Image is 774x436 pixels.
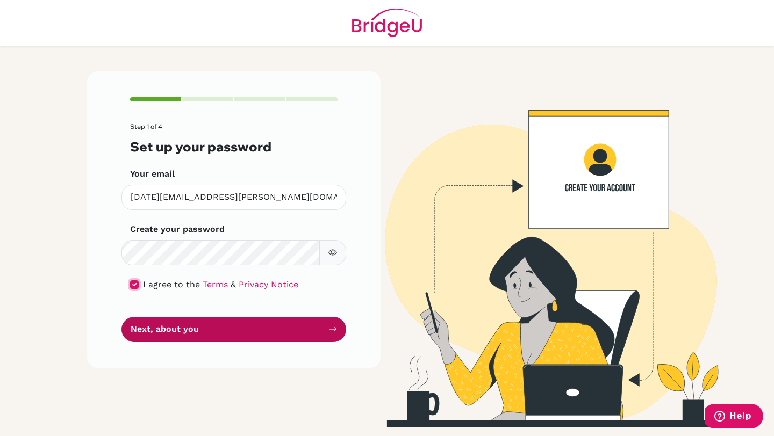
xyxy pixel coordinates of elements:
[121,317,346,342] button: Next, about you
[143,279,200,289] span: I agree to the
[130,122,162,130] span: Step 1 of 4
[121,185,346,210] input: Insert your email*
[705,404,763,431] iframe: Opens a widget where you can find more information
[231,279,236,289] span: &
[130,139,338,155] h3: Set up your password
[239,279,298,289] a: Privacy Notice
[130,168,175,180] label: Your email
[130,223,225,236] label: Create your password
[203,279,228,289] a: Terms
